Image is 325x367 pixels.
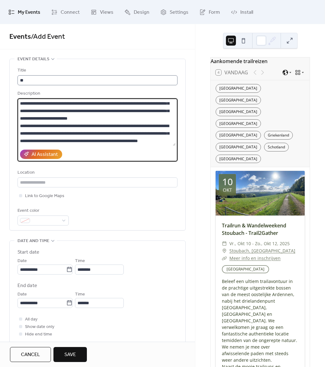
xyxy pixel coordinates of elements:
[17,291,27,298] span: Date
[9,30,31,44] a: Events
[223,188,232,192] div: okt
[120,2,154,22] a: Design
[216,155,261,163] div: [GEOGRAPHIC_DATA]
[216,107,261,116] div: [GEOGRAPHIC_DATA]
[222,222,286,236] a: Trailrun & Wandelweekend Stoubach - Trail2Gather
[216,96,261,105] div: [GEOGRAPHIC_DATA]
[222,255,227,262] div: ​
[195,2,225,22] a: Form
[222,247,227,255] div: ​
[86,2,118,22] a: Views
[17,56,49,63] span: Event details
[17,282,37,290] div: End date
[222,240,227,247] div: ​
[17,90,176,97] div: Description
[229,255,281,261] a: Meer info en inschrijven
[25,323,54,331] span: Show date only
[134,7,149,17] span: Design
[17,257,27,265] span: Date
[20,150,62,159] button: AI Assistant
[17,67,176,74] div: Title
[209,7,220,17] span: Form
[216,84,261,93] div: [GEOGRAPHIC_DATA]
[211,57,310,65] div: Aankomende trailreizen
[47,2,84,22] a: Connect
[17,169,176,176] div: Location
[216,131,261,140] div: [GEOGRAPHIC_DATA]
[216,143,261,151] div: [GEOGRAPHIC_DATA]
[64,351,76,359] span: Save
[18,7,40,17] span: My Events
[17,249,39,256] div: Start date
[229,247,295,255] a: Stoubach, [GEOGRAPHIC_DATA]
[17,207,67,215] div: Event color
[25,192,64,200] span: Link to Google Maps
[75,257,85,265] span: Time
[21,351,40,359] span: Cancel
[61,7,80,17] span: Connect
[17,237,49,245] span: Date and time
[31,30,65,44] span: / Add Event
[4,2,45,22] a: My Events
[156,2,193,22] a: Settings
[170,7,188,17] span: Settings
[32,151,58,158] div: AI Assistant
[222,177,233,186] div: 10
[53,347,87,362] button: Save
[264,143,289,151] div: Schotland
[75,291,85,298] span: Time
[264,131,293,140] div: Griekenland
[100,7,113,17] span: Views
[240,7,253,17] span: Install
[25,316,37,323] span: All day
[226,2,258,22] a: Install
[229,240,290,247] span: vr., okt 10 - zo., okt 12, 2025
[10,347,51,362] button: Cancel
[25,331,52,338] span: Hide end time
[216,119,261,128] div: [GEOGRAPHIC_DATA]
